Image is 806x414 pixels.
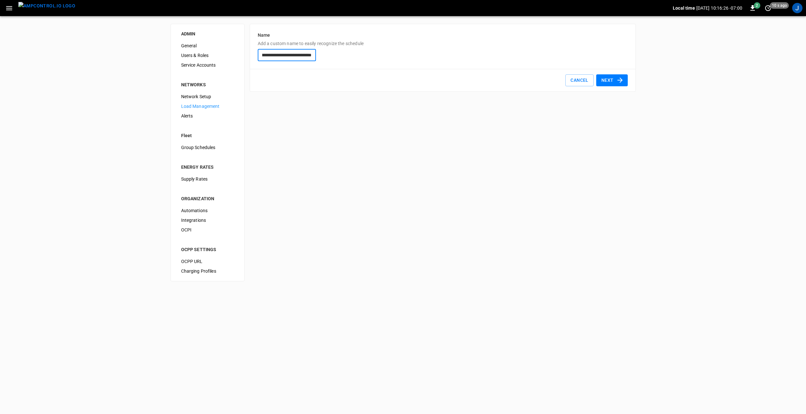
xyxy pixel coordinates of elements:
[181,227,234,233] span: OCPI
[754,2,760,9] span: 2
[181,258,234,265] span: OCPP URL
[181,176,234,183] span: Supply Rates
[181,246,234,253] div: OCPP SETTINGS
[181,42,234,49] span: General
[181,103,234,110] span: Load Management
[181,31,234,37] div: ADMIN
[181,207,234,214] span: Automations
[181,217,234,224] span: Integrations
[181,93,234,100] span: Network Setup
[176,41,239,51] div: General
[181,113,234,119] span: Alerts
[176,174,239,184] div: Supply Rates
[176,206,239,215] div: Automations
[176,101,239,111] div: Load Management
[176,215,239,225] div: Integrations
[258,40,628,47] p: Add a custom name to easily recognize the schedule
[176,143,239,152] div: Group Schedules
[18,2,75,10] img: ampcontrol.io logo
[176,111,239,121] div: Alerts
[596,74,628,86] button: Next
[181,144,234,151] span: Group Schedules
[176,225,239,235] div: OCPI
[181,132,234,139] div: Fleet
[176,92,239,101] div: Network Setup
[181,52,234,59] span: Users & Roles
[673,5,695,11] p: Local time
[176,51,239,60] div: Users & Roles
[176,60,239,70] div: Service Accounts
[176,266,239,276] div: Charging Profiles
[181,62,234,69] span: Service Accounts
[181,268,234,275] span: Charging Profiles
[792,3,802,13] div: profile-icon
[565,74,593,86] button: Cancel
[696,5,742,11] p: [DATE] 10:16:26 -07:00
[181,164,234,170] div: ENERGY RATES
[181,81,234,88] div: NETWORKS
[770,2,789,9] span: 10 s ago
[181,195,234,202] div: ORGANIZATION
[258,32,628,39] h6: Name
[176,257,239,266] div: OCPP URL
[763,3,773,13] button: set refresh interval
